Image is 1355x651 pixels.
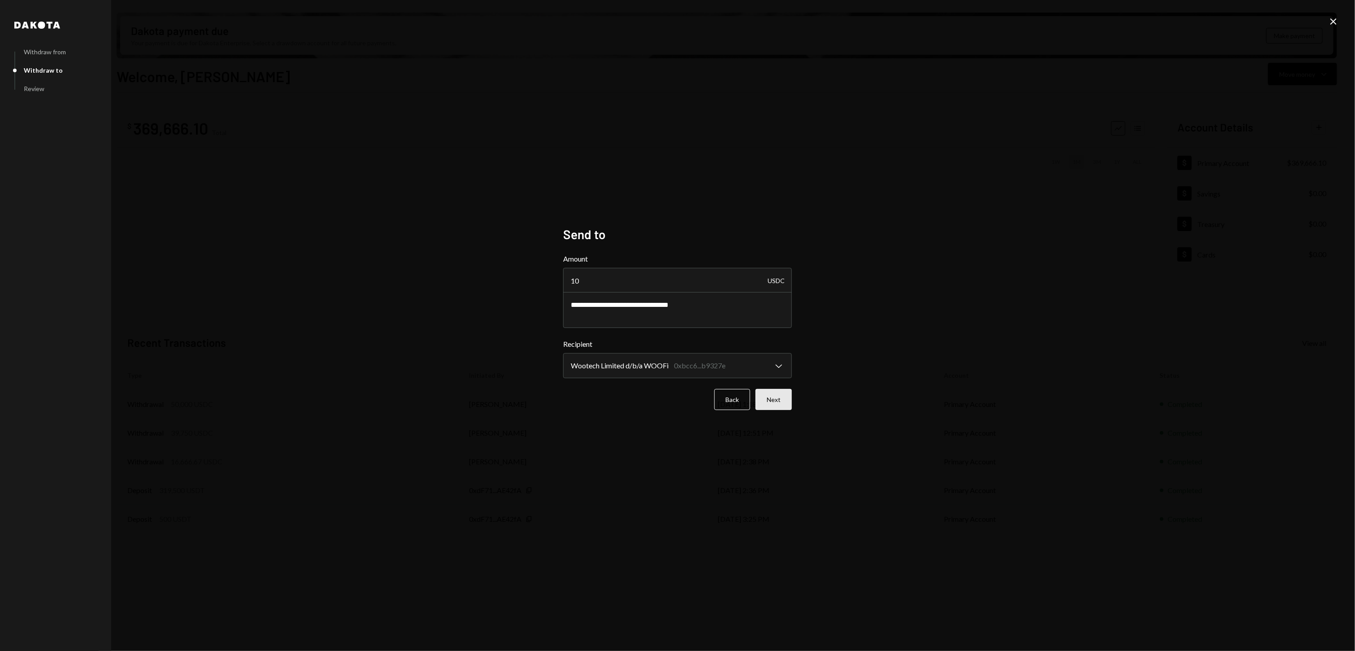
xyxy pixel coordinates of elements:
div: 0xbcc6...b9327e [674,360,725,371]
input: Enter amount [563,268,792,293]
button: Back [714,389,750,410]
button: Next [756,389,792,410]
label: Amount [563,253,792,264]
div: Withdraw from [24,48,66,56]
label: Recipient [563,339,792,350]
button: Recipient [563,353,792,378]
div: Withdraw to [24,66,63,74]
h2: Send to [563,226,792,243]
div: Review [24,85,44,92]
div: USDC [768,268,785,293]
